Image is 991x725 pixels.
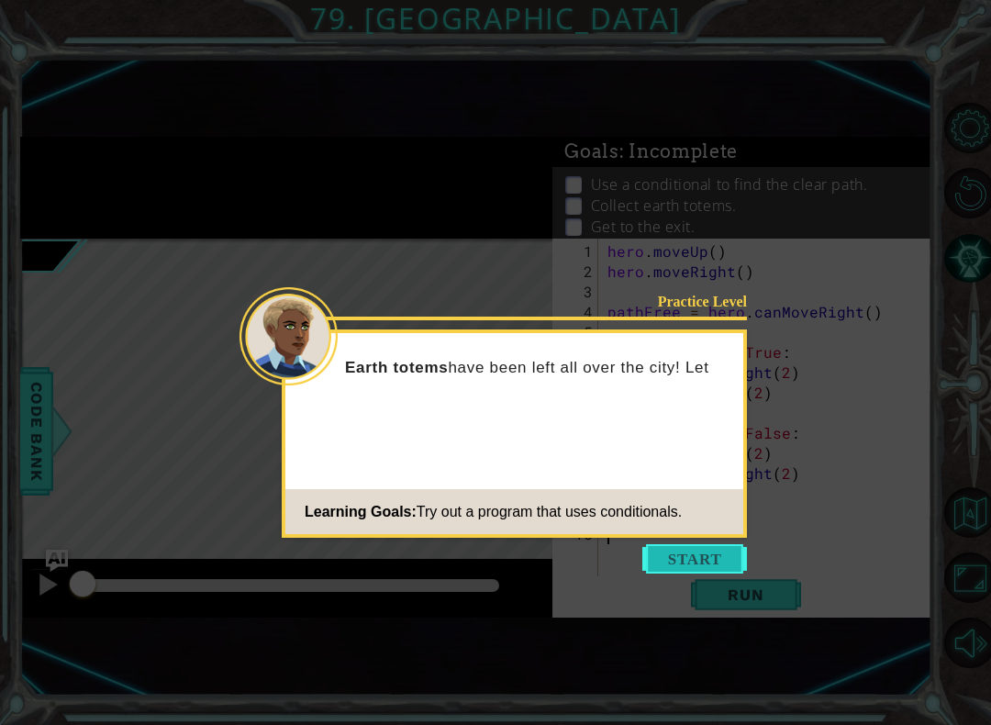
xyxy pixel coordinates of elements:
[642,544,747,574] button: Start
[305,504,417,519] span: Learning Goals:
[345,358,730,378] p: have been left all over the city! Let
[630,292,747,311] div: Practice Level
[345,359,448,376] strong: Earth totems
[417,504,682,519] span: Try out a program that uses conditionals.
